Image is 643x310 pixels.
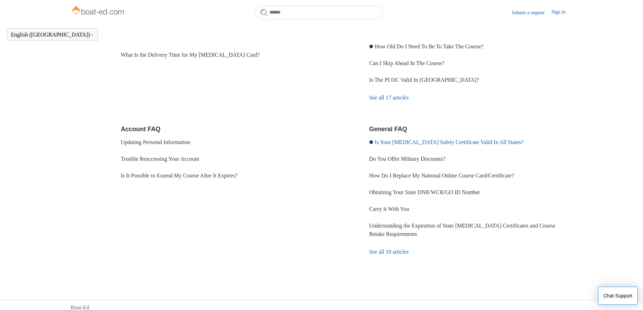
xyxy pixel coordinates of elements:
a: Obtaining Your State DNR/WCR/GO ID Number [369,189,480,195]
a: Do You Offer Military Discounts? [369,156,445,162]
a: Submit a request [512,9,551,16]
a: Is It Possible to Extend My Course After It Expires? [121,173,238,178]
a: Updating Personal Information [121,139,190,145]
a: Can I Skip Ahead In The Course? [369,60,444,66]
a: Is Your [MEDICAL_DATA] Safety Certificate Valid In All States? [375,139,523,145]
a: Trouble Reaccessing Your Account [121,156,199,162]
a: How Old Do I Need To Be To Take The Course? [375,43,483,49]
a: General FAQ [369,126,407,133]
button: English ([GEOGRAPHIC_DATA]) [11,32,94,38]
a: See all 17 articles [369,88,572,107]
a: Sign in [551,8,572,17]
button: Chat Support [598,287,638,305]
a: Is The PCOC Valid In [GEOGRAPHIC_DATA]? [369,77,479,83]
svg: Promoted article [369,140,373,144]
a: Understanding the Expiration of State [MEDICAL_DATA] Certificates and Course Retake Requirements [369,223,555,237]
input: Search [255,6,383,19]
a: What Is the Delivery Time for My [MEDICAL_DATA] Card? [121,52,260,58]
a: Account FAQ [121,126,161,133]
a: How Do I Replace My National Online Course Card/Certificate? [369,173,514,178]
a: Carry It With You [369,206,409,212]
a: See all 10 articles [369,243,572,261]
svg: Promoted article [369,44,373,48]
img: Boat-Ed Help Center home page [71,4,126,18]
